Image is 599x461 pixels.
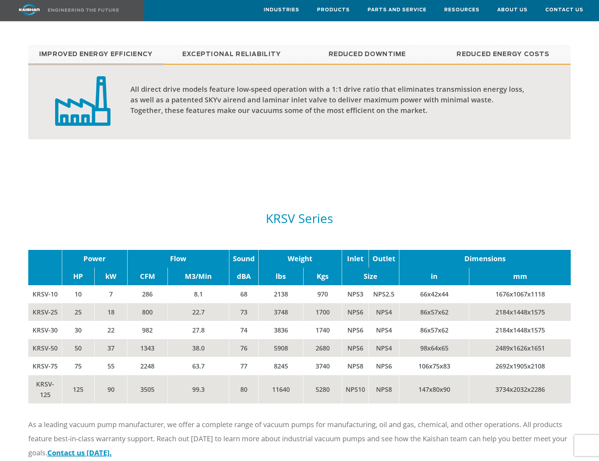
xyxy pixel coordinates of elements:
td: 74 [229,321,258,339]
td: NPS6 [342,321,369,339]
td: 75 [62,357,94,375]
td: 86x57x62 [399,321,469,339]
td: NPS2.5 [369,285,399,303]
td: Weight [258,250,342,268]
td: 7 [94,285,127,303]
a: Contact us [DATE]. [47,448,112,457]
td: 37 [94,339,127,357]
td: 27.8 [168,321,229,339]
td: 147x80x90 [399,375,469,403]
span: Contact Us [545,6,583,14]
a: Contact Us [545,0,583,19]
td: 76 [229,339,258,357]
td: NPS6 [342,303,369,321]
td: 1343 [127,339,168,357]
td: 86x57x62 [399,303,469,321]
a: Reduced Energy Costs [435,46,571,63]
td: Inlet [342,250,369,268]
td: 11640 [258,375,303,403]
div: All direct drive models feature low-speed operation with a 1:1 drive ratio that eliminates transm... [130,84,527,116]
p: As a leading vacuum pump manufacturer, we offer a complete range of vacuum pumps for manufacturin... [28,418,571,460]
td: KRSV-30 [28,321,62,339]
a: About Us [497,0,528,19]
td: KRSV-50 [28,339,62,357]
td: 73 [229,303,258,321]
a: Reduced Downtime [299,46,435,63]
td: 982 [127,321,168,339]
td: lbs [258,268,303,285]
td: 800 [127,303,168,321]
h5: KRSV Series [28,212,571,225]
td: NPS4 [369,303,399,321]
td: mm [469,268,571,285]
td: 106x75x83 [399,357,469,375]
td: 68 [229,285,258,303]
td: 22 [94,321,127,339]
td: KRSV-125 [28,375,62,403]
span: About Us [497,6,528,14]
td: 90 [94,375,127,403]
img: low capital investment badge [55,75,110,126]
td: KRSV-10 [28,285,62,303]
td: 66x42x44 [399,285,469,303]
img: kaishan logo [3,4,56,16]
td: 2680 [303,339,342,357]
td: 63.7 [168,357,229,375]
td: 2184x1448x1575 [469,321,571,339]
td: 3740 [303,357,342,375]
td: HP [62,268,94,285]
td: 125 [62,375,94,403]
td: NPS6 [369,357,399,375]
span: Resources [444,6,480,14]
td: 8.1 [168,285,229,303]
td: KRSV-75 [28,357,62,375]
div: Improved Energy Efficiency [28,64,571,139]
td: 50 [62,339,94,357]
td: Dimensions [399,250,571,268]
td: 2138 [258,285,303,303]
td: Outlet [369,250,399,268]
td: 286 [127,285,168,303]
td: 5280 [303,375,342,403]
td: 3734x2032x2286 [469,375,571,403]
td: 38.0 [168,339,229,357]
td: 3836 [258,321,303,339]
td: 10 [62,285,94,303]
td: NPS4 [369,321,399,339]
td: dBA [229,268,258,285]
td: 18 [94,303,127,321]
td: 99.3 [168,375,229,403]
td: 3505 [127,375,168,403]
td: in [399,268,469,285]
img: Engineering the future [48,8,119,12]
td: NPS8 [342,357,369,375]
td: 1700 [303,303,342,321]
span: Industries [264,6,299,14]
td: 2489x1626x1651 [469,339,571,357]
td: Kgs [303,268,342,285]
span: Parts and Service [368,6,427,14]
td: 5908 [258,339,303,357]
td: NPS6 [342,339,369,357]
td: CFM [127,268,168,285]
a: Resources [444,0,480,19]
td: 98x64x65 [399,339,469,357]
td: 3748 [258,303,303,321]
td: 25 [62,303,94,321]
td: 2184x1448x1575 [469,303,571,321]
td: 22.7 [168,303,229,321]
a: Products [317,0,350,19]
td: 80 [229,375,258,403]
td: 77 [229,357,258,375]
td: 1676x1067x1118 [469,285,571,303]
td: NPS4 [369,339,399,357]
td: KRSV-25 [28,303,62,321]
td: Flow [127,250,229,268]
td: NPS10 [342,375,369,403]
span: Products [317,6,350,14]
td: NPS3 [342,285,369,303]
a: Industries [264,0,299,19]
td: Power [62,250,127,268]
